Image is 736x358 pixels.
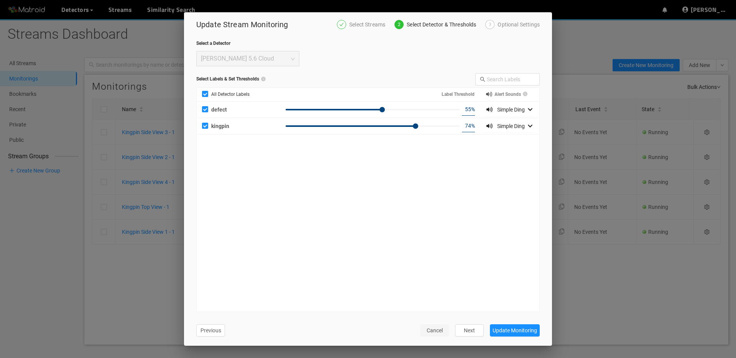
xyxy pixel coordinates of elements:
[523,92,527,96] span: info-circle
[497,122,525,130] span: Simple Ding
[394,20,481,29] div: 2Select Detector & Thresholds
[480,77,485,82] span: search
[493,326,537,335] span: Update Monitoring
[208,91,253,98] span: All Detector Labels
[498,20,540,29] div: Optional Settings
[337,20,390,29] div: Select Streams
[196,18,288,31] p: Update Stream Monitoring
[407,20,481,29] div: Select Detector & Thresholds
[471,103,475,115] span: %
[464,326,475,335] span: Next
[211,105,280,114] div: defect
[200,326,221,335] span: Previous
[196,76,259,83] strong: Select Labels & Set Thresholds
[427,326,443,335] span: Cancel
[487,75,527,84] input: Search Labels
[339,22,344,27] span: check
[495,91,521,98] strong: Alert Sounds
[455,324,484,337] button: Next
[489,22,491,27] span: 3
[398,22,401,27] span: 2
[497,105,525,114] span: Simple Ding
[471,120,475,132] span: %
[442,88,475,101] strong: Label Threshold
[490,324,540,337] button: Update Monitoring
[211,122,280,130] div: kingpin
[485,20,540,29] div: 3Optional Settings
[261,77,266,81] span: info-circle
[196,324,225,337] button: Previous
[420,324,449,337] button: Cancel
[484,120,534,132] button: Simple Ding
[484,103,534,116] button: Simple Ding
[196,40,540,47] strong: Select a Detector
[349,20,390,29] div: Select Streams
[201,51,295,66] span: Jost Kingpin 5.6 Cloud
